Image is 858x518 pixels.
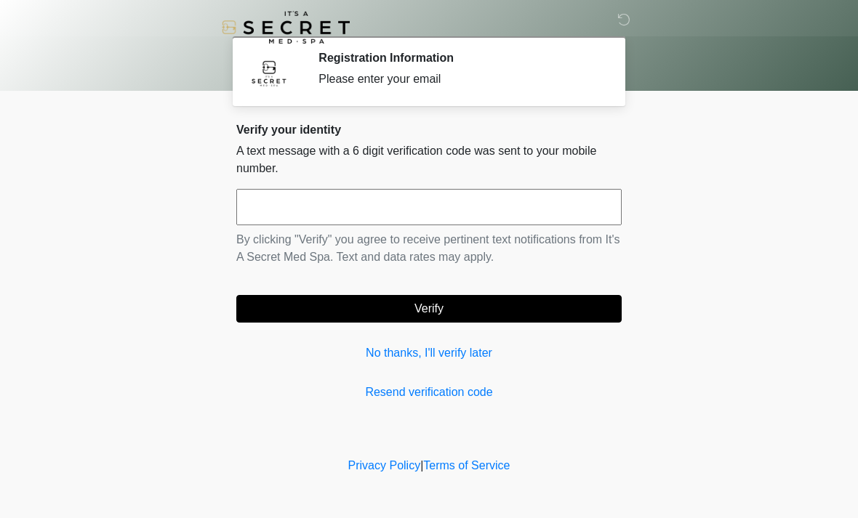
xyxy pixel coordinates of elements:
[348,459,421,472] a: Privacy Policy
[318,70,600,88] div: Please enter your email
[236,142,622,177] p: A text message with a 6 digit verification code was sent to your mobile number.
[236,384,622,401] a: Resend verification code
[236,123,622,137] h2: Verify your identity
[423,459,510,472] a: Terms of Service
[420,459,423,472] a: |
[236,231,622,266] p: By clicking "Verify" you agree to receive pertinent text notifications from It's A Secret Med Spa...
[222,11,350,44] img: It's A Secret Med Spa Logo
[247,51,291,94] img: Agent Avatar
[236,295,622,323] button: Verify
[318,51,600,65] h2: Registration Information
[236,344,622,362] a: No thanks, I'll verify later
